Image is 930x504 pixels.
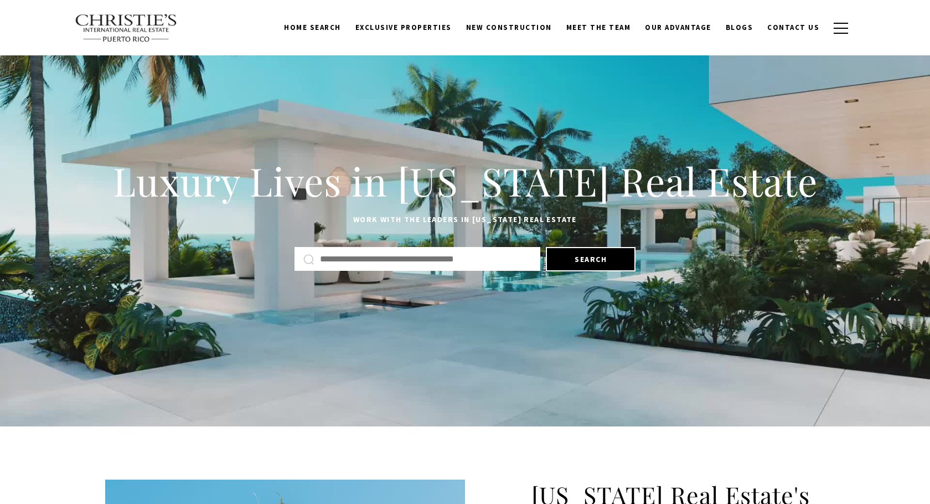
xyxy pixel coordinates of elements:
[459,17,559,38] a: New Construction
[767,23,819,32] span: Contact Us
[348,17,459,38] a: Exclusive Properties
[105,157,825,205] h1: Luxury Lives in [US_STATE] Real Estate
[719,17,761,38] a: Blogs
[355,23,452,32] span: Exclusive Properties
[546,247,635,271] button: Search
[559,17,638,38] a: Meet the Team
[75,14,178,43] img: Christie's International Real Estate text transparent background
[466,23,552,32] span: New Construction
[726,23,753,32] span: Blogs
[277,17,348,38] a: Home Search
[638,17,719,38] a: Our Advantage
[645,23,711,32] span: Our Advantage
[105,213,825,227] p: Work with the leaders in [US_STATE] Real Estate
